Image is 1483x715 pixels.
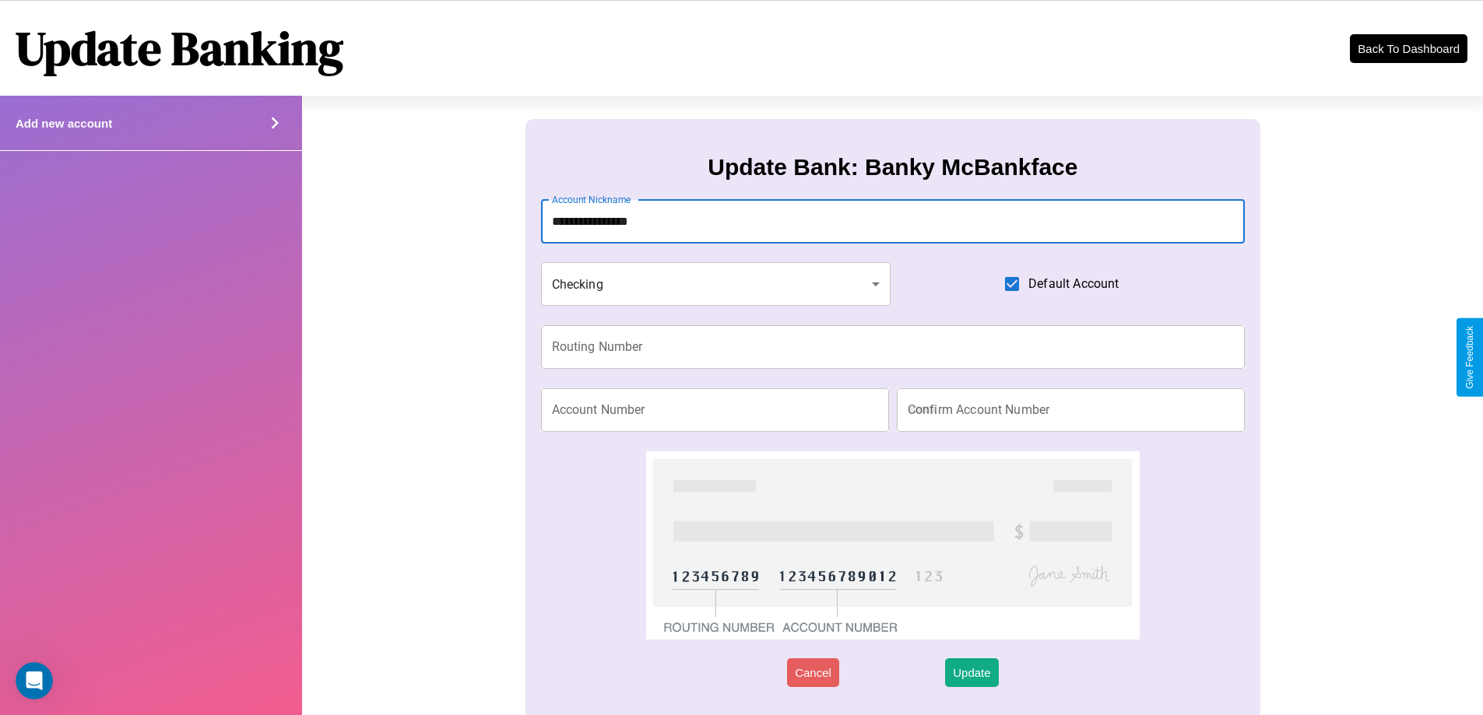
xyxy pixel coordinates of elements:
iframe: Intercom live chat [16,662,53,699]
button: Back To Dashboard [1350,34,1467,63]
label: Account Nickname [552,193,631,206]
button: Update [945,658,998,687]
button: Cancel [787,658,839,687]
img: check [646,451,1139,640]
h4: Add new account [16,117,112,130]
h1: Update Banking [16,16,343,80]
h3: Update Bank: Banky McBankface [708,154,1077,181]
span: Default Account [1028,275,1119,293]
div: Checking [541,262,891,306]
div: Give Feedback [1464,326,1475,389]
